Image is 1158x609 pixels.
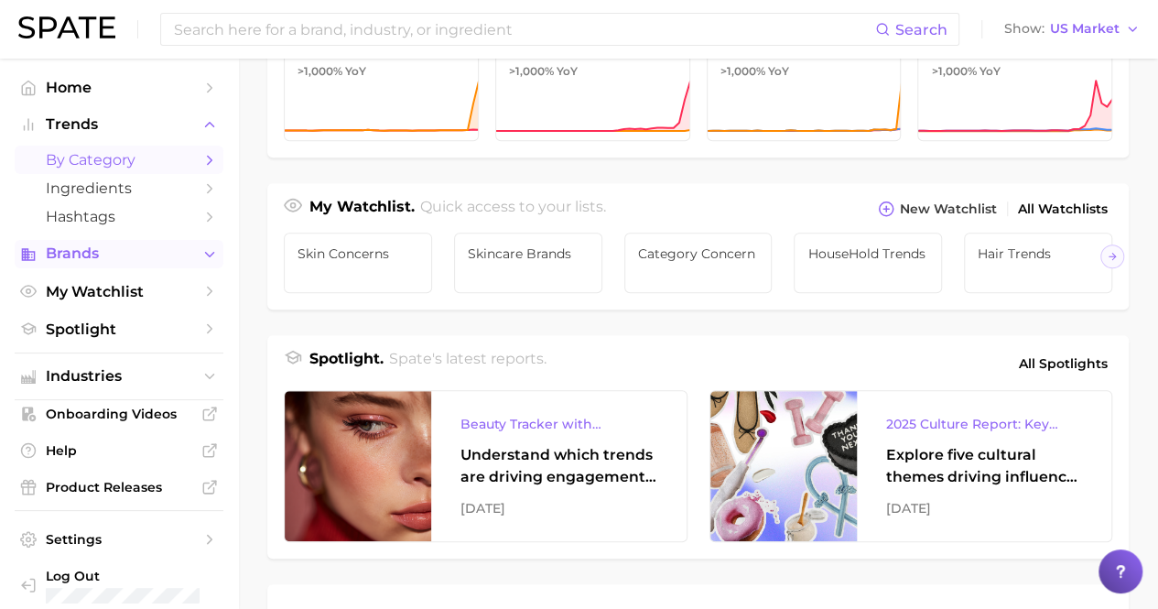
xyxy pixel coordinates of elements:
a: Beauty Tracker with Popularity IndexUnderstand which trends are driving engagement across platfor... [284,390,687,542]
button: Scroll Right [1100,245,1124,268]
h1: Spotlight. [309,348,384,379]
span: Trends [46,116,192,133]
span: Brands [46,245,192,262]
span: YoY [979,64,1000,79]
a: HouseHold trends [794,233,942,293]
div: Beauty Tracker with Popularity Index [460,413,657,435]
a: Spotlight [15,315,223,343]
a: personal day>1,000% YoY [917,27,1112,141]
button: Industries [15,363,223,390]
a: airycute>1,000% YoY [495,27,690,141]
div: [DATE] [460,497,657,519]
a: All Watchlists [1013,197,1112,222]
span: All Spotlights [1019,353,1108,375]
span: Help [46,442,192,459]
span: >1,000% [931,64,976,78]
h2: Spate's latest reports. [389,348,547,379]
span: All Watchlists [1018,201,1108,217]
button: Trends [15,111,223,138]
a: Hair Trends [964,233,1112,293]
div: [DATE] [886,497,1083,519]
a: Skincare brands [454,233,602,293]
span: Hair Trends [978,246,1098,261]
span: Industries [46,368,192,385]
a: Category Concern [624,233,773,293]
span: HouseHold trends [807,246,928,261]
span: Home [46,79,192,96]
button: ShowUS Market [1000,17,1144,41]
span: YoY [345,64,366,79]
span: Hashtags [46,208,192,225]
span: Show [1004,24,1044,34]
button: Brands [15,240,223,267]
span: Onboarding Videos [46,406,192,422]
a: by Category [15,146,223,174]
a: My Watchlist [15,277,223,306]
span: >1,000% [720,64,765,78]
a: Log out. Currently logged in with e-mail shari@pioneerinno.com. [15,562,223,609]
span: YoY [557,64,578,79]
span: Skin Concerns [298,246,418,261]
button: New Watchlist [873,196,1001,222]
span: Ingredients [46,179,192,197]
span: My Watchlist [46,283,192,300]
a: All Spotlights [1014,348,1112,379]
a: Home [15,73,223,102]
div: 2025 Culture Report: Key Themes That Are Shaping Consumer Demand [886,413,1083,435]
h1: My Watchlist. [309,196,415,222]
a: herstyler>1,000% YoY [707,27,902,141]
span: >1,000% [509,64,554,78]
span: US Market [1050,24,1120,34]
div: Understand which trends are driving engagement across platforms in the skin, hair, makeup, and fr... [460,444,657,488]
input: Search here for a brand, industry, or ingredient [172,14,875,45]
span: Category Concern [638,246,759,261]
a: Settings [15,526,223,553]
span: Search [895,21,947,38]
span: by Category [46,151,192,169]
div: Explore five cultural themes driving influence across beauty, food, and pop culture. [886,444,1083,488]
h2: Quick access to your lists. [420,196,606,222]
span: Settings [46,531,192,548]
a: Ingredients [15,174,223,202]
a: Skin Concerns [284,233,432,293]
a: Help [15,437,223,464]
span: YoY [768,64,789,79]
span: Product Releases [46,479,192,495]
a: Product Releases [15,473,223,501]
span: Log Out [46,568,209,584]
span: Skincare brands [468,246,589,261]
span: New Watchlist [900,201,997,217]
img: SPATE [18,16,115,38]
a: emina cosmetics>1,000% YoY [284,27,479,141]
a: Onboarding Videos [15,400,223,428]
a: Hashtags [15,202,223,231]
span: >1,000% [298,64,342,78]
span: Spotlight [46,321,192,338]
a: 2025 Culture Report: Key Themes That Are Shaping Consumer DemandExplore five cultural themes driv... [709,390,1113,542]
